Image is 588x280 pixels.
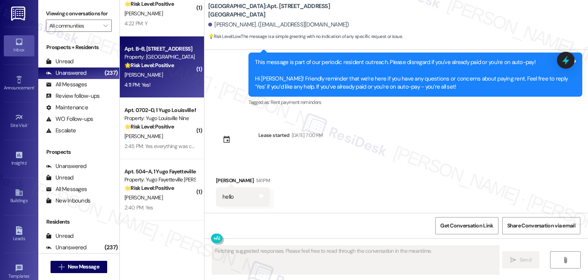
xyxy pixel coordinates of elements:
[46,104,88,112] div: Maintenance
[4,35,34,56] a: Inbox
[46,58,73,66] div: Unread
[124,168,195,176] div: Apt. 504~A, 1 Yugo Fayetteville [PERSON_NAME]
[502,251,539,268] button: Send
[255,58,570,91] div: This message is part of our periodic resident outreach. Please disregard if you've already paid o...
[68,263,99,271] span: New Message
[124,123,174,130] strong: 🌟 Risk Level: Positive
[124,194,163,201] span: [PERSON_NAME]
[103,23,108,29] i: 
[46,8,112,20] label: Viewing conversations for
[4,224,34,245] a: Leads
[502,217,580,234] button: Share Conversation via email
[124,176,195,184] div: Property: Yugo Fayetteville [PERSON_NAME]
[124,20,147,27] div: 4:22 PM: Y
[46,115,93,123] div: WO Follow-ups
[46,127,76,135] div: Escalate
[124,204,153,211] div: 2:40 PM: Yes
[11,7,27,21] img: ResiDesk Logo
[46,174,73,182] div: Unread
[38,43,119,51] div: Prospects + Residents
[254,176,270,184] div: 1:41 PM
[271,99,322,105] span: Rent payment reminders
[258,131,290,139] div: Lease started
[46,232,73,240] div: Unread
[38,148,119,156] div: Prospects
[38,218,119,226] div: Residents
[28,122,29,127] span: •
[103,242,119,254] div: (237)
[212,245,499,274] textarea: Fetching suggested responses. Please feel free to read through the conversation in the meantime.
[46,197,90,205] div: New Inbounds
[29,272,31,278] span: •
[208,33,240,40] strong: 💡 Risk Level: Low
[562,257,568,263] i: 
[124,10,163,17] span: [PERSON_NAME]
[222,193,234,201] div: hello
[208,33,402,41] span: : The message is a simple greeting with no indication of any specific request or issue.
[290,131,323,139] div: [DATE] 7:00 PM
[26,159,28,165] span: •
[124,62,174,69] strong: 🌟 Risk Level: Positive
[440,222,493,230] span: Get Conversation Link
[208,21,349,29] div: [PERSON_NAME]. ([EMAIL_ADDRESS][DOMAIN_NAME])
[46,81,87,89] div: All Messages
[248,97,582,108] div: Tagged as:
[124,81,150,88] div: 4:11 PM: Yes!
[103,67,119,79] div: (237)
[124,143,213,150] div: 2:45 PM: Yes everything was completed
[4,111,34,132] a: Site Visit •
[49,20,100,32] input: All communities
[124,53,195,61] div: Property: [GEOGRAPHIC_DATA]
[34,84,35,89] span: •
[208,2,361,19] b: [GEOGRAPHIC_DATA]: Apt. [STREET_ADDRESS][GEOGRAPHIC_DATA]
[4,148,34,169] a: Insights •
[507,222,575,230] span: Share Conversation via email
[216,176,270,187] div: [PERSON_NAME]
[124,71,163,78] span: [PERSON_NAME]
[124,114,195,122] div: Property: Yugo Louisville Nine
[124,0,174,7] strong: 🌟 Risk Level: Positive
[51,261,107,273] button: New Message
[124,184,174,191] strong: 🌟 Risk Level: Positive
[46,162,87,170] div: Unanswered
[46,69,87,77] div: Unanswered
[59,264,64,270] i: 
[510,257,516,263] i: 
[435,217,498,234] button: Get Conversation Link
[124,106,195,114] div: Apt. 0702~D, 1 Yugo Louisville Nine
[519,256,531,264] span: Send
[124,133,163,140] span: [PERSON_NAME]
[124,45,195,53] div: Apt. B~B, [STREET_ADDRESS]
[46,185,87,193] div: All Messages
[46,244,87,252] div: Unanswered
[4,186,34,207] a: Buildings
[46,92,100,100] div: Review follow-ups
